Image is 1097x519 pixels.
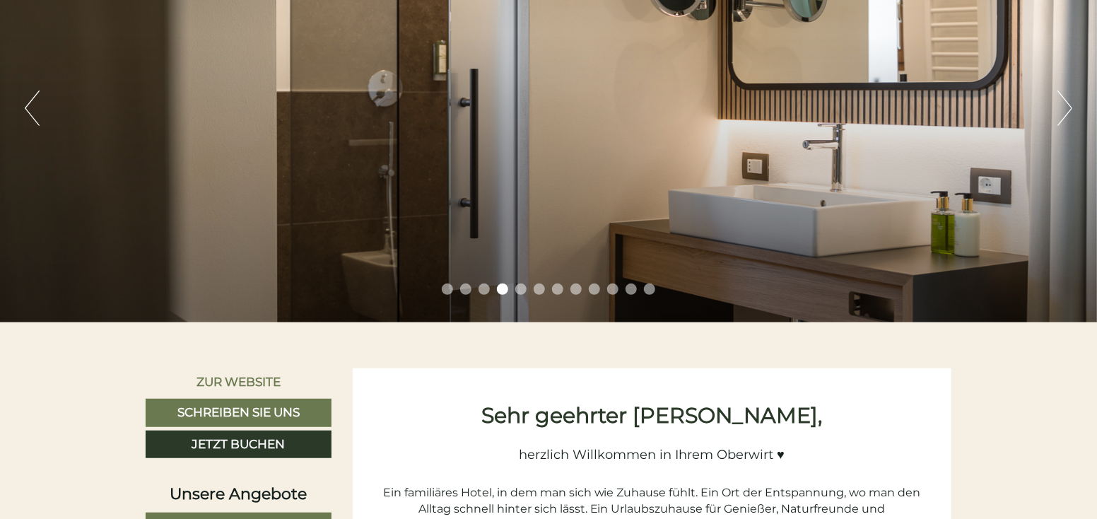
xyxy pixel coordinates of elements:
[146,399,332,427] a: Schreiben Sie uns
[374,434,931,462] h4: herzlich Willkommen in Ihrem Oberwirt ♥
[146,483,332,505] div: Unsere Angebote
[1057,91,1072,126] button: Next
[374,404,931,427] h1: Sehr geehrter [PERSON_NAME],
[146,431,332,459] a: Jetzt buchen
[146,368,332,395] a: Zur Website
[25,91,40,126] button: Previous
